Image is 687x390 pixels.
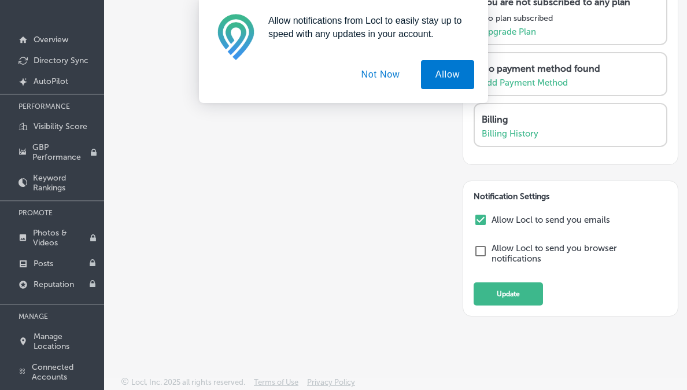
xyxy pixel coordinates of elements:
p: Manage Locations [34,332,98,351]
label: Allow Locl to send you browser notifications [492,243,664,264]
p: Visibility Score [34,122,87,131]
p: Reputation [34,279,74,289]
label: Allow Locl to send you emails [492,215,664,225]
p: GBP Performance [32,142,90,162]
p: Keyword Rankings [33,173,98,193]
p: Billing [482,114,653,125]
button: Allow [421,60,474,89]
button: Not Now [346,60,414,89]
p: Posts [34,259,53,268]
h3: Notification Settings [474,192,667,201]
button: Update [474,282,543,306]
img: notification icon [213,14,259,60]
p: Locl, Inc. 2025 all rights reserved. [131,378,245,387]
p: Connected Accounts [32,362,98,382]
a: Billing History [482,128,538,139]
p: Photos & Videos [33,228,90,248]
div: Allow notifications from Locl to easily stay up to speed with any updates in your account. [259,14,474,41]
